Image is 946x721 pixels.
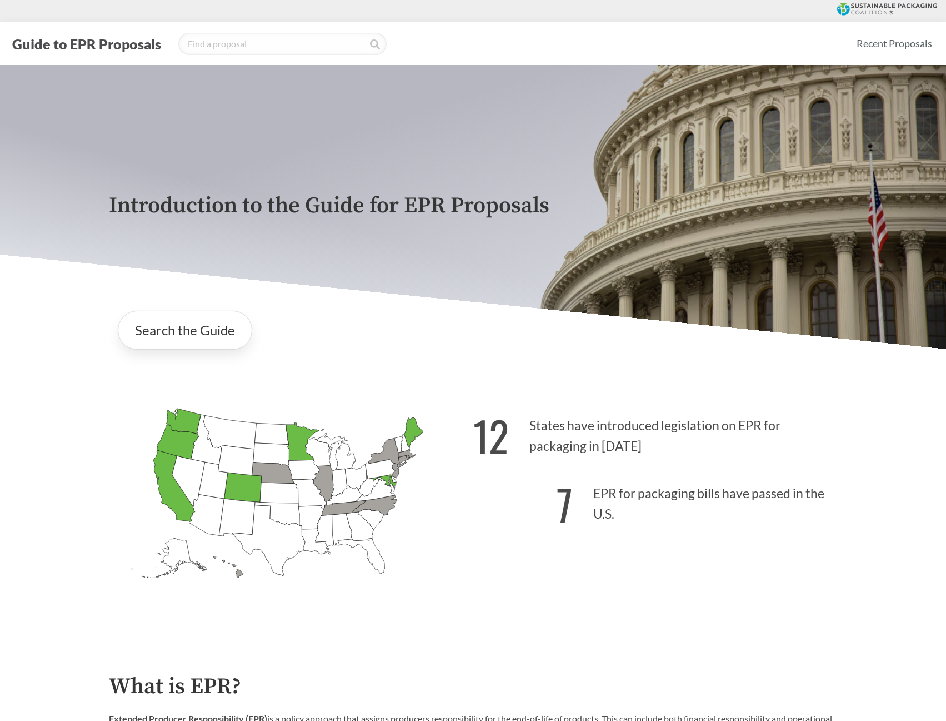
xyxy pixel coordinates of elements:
[473,405,509,466] strong: 12
[473,399,838,467] p: States have introduced legislation on EPR for packaging in [DATE]
[109,674,838,699] h2: What is EPR?
[118,311,252,350] a: Search the Guide
[178,33,387,55] input: Find a proposal
[473,466,838,535] p: EPR for packaging bills have passed in the U.S.
[109,193,838,218] p: Introduction to the Guide for EPR Proposals
[852,31,937,56] a: Recent Proposals
[9,35,164,53] button: Guide to EPR Proposals
[557,473,573,535] strong: 7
